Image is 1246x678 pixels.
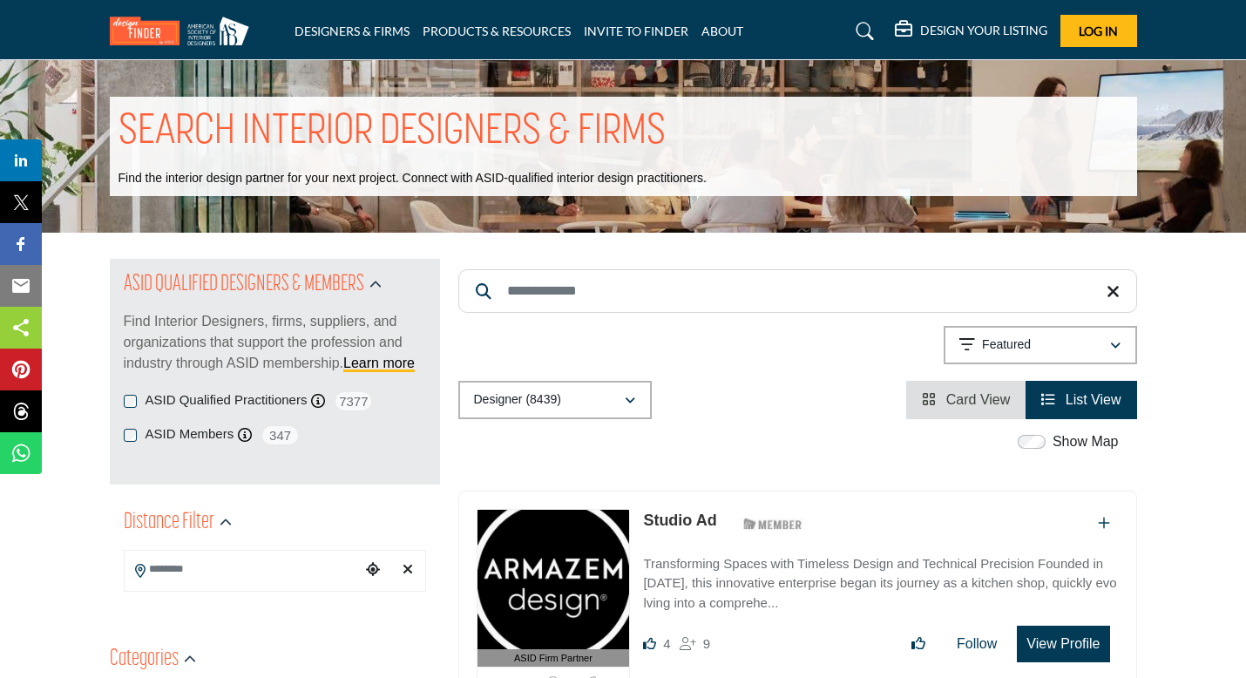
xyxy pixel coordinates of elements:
h2: Distance Filter [124,507,214,539]
img: Site Logo [110,17,258,45]
span: 9 [703,636,710,651]
span: ASID Firm Partner [514,651,593,666]
p: Studio Ad [643,509,716,532]
span: 7377 [334,390,373,412]
i: Likes [643,637,656,650]
h2: ASID QUALIFIED DESIGNERS & MEMBERS [124,269,364,301]
input: ASID Qualified Practitioners checkbox [124,395,137,408]
a: DESIGNERS & FIRMS [295,24,410,38]
p: Find the interior design partner for your next project. Connect with ASID-qualified interior desi... [119,170,707,187]
button: Follow [945,627,1008,661]
h1: SEARCH INTERIOR DESIGNERS & FIRMS [119,105,666,159]
p: Find Interior Designers, firms, suppliers, and organizations that support the profession and indu... [124,311,426,374]
button: Log In [1060,15,1137,47]
p: Designer (8439) [474,391,561,409]
span: Log In [1079,24,1118,38]
a: View List [1041,392,1121,407]
li: Card View [906,381,1026,419]
img: Studio Ad [477,510,630,649]
div: DESIGN YOUR LISTING [895,21,1047,42]
button: Like listing [900,627,937,661]
a: View Card [922,392,1010,407]
label: Show Map [1053,431,1119,452]
p: Featured [982,336,1031,354]
span: 347 [261,424,300,446]
div: Followers [680,634,710,654]
span: 4 [663,636,670,651]
div: Clear search location [395,552,421,589]
label: ASID Qualified Practitioners [146,390,308,410]
a: INVITE TO FINDER [584,24,688,38]
button: Featured [944,326,1137,364]
li: List View [1026,381,1136,419]
a: Learn more [343,356,415,370]
button: View Profile [1017,626,1109,662]
span: Card View [946,392,1011,407]
span: List View [1066,392,1121,407]
a: Studio Ad [643,512,716,529]
button: Designer (8439) [458,381,652,419]
a: ASID Firm Partner [477,510,630,668]
input: ASID Members checkbox [124,429,137,442]
a: Search [839,17,885,45]
img: ASID Members Badge Icon [734,513,812,535]
p: Transforming Spaces with Timeless Design and Technical Precision Founded in [DATE], this innovati... [643,554,1118,614]
a: Transforming Spaces with Timeless Design and Technical Precision Founded in [DATE], this innovati... [643,544,1118,614]
input: Search Keyword [458,269,1137,313]
a: PRODUCTS & RESOURCES [423,24,571,38]
h5: DESIGN YOUR LISTING [920,23,1047,38]
a: Add To List [1098,516,1110,531]
a: ABOUT [701,24,743,38]
input: Search Location [125,553,360,586]
h2: Categories [110,644,179,675]
div: Choose your current location [360,552,386,589]
label: ASID Members [146,424,234,444]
